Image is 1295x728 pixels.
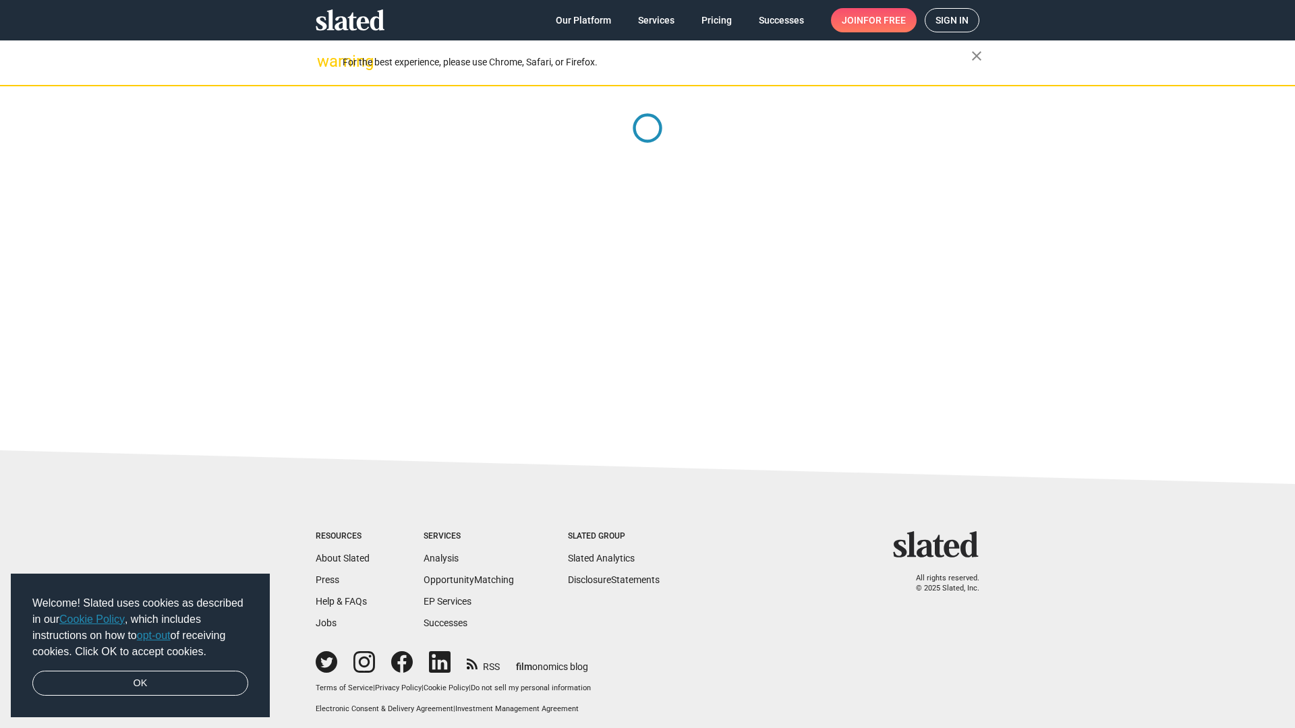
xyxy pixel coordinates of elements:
[455,704,579,713] a: Investment Management Agreement
[59,613,125,625] a: Cookie Policy
[317,53,333,69] mat-icon: warning
[375,684,422,692] a: Privacy Policy
[842,8,906,32] span: Join
[467,653,500,673] a: RSS
[316,596,367,607] a: Help & FAQs
[471,684,591,694] button: Do not sell my personal information
[863,8,906,32] span: for free
[568,531,660,542] div: Slated Group
[936,9,969,32] span: Sign in
[627,8,685,32] a: Services
[516,650,588,673] a: filmonomics blog
[316,531,370,542] div: Resources
[424,531,514,542] div: Services
[568,574,660,585] a: DisclosureStatements
[759,8,804,32] span: Successes
[701,8,732,32] span: Pricing
[343,53,971,71] div: For the best experience, please use Chrome, Safari, or Firefox.
[32,671,248,696] a: dismiss cookie message
[424,553,459,564] a: Analysis
[11,574,270,718] div: cookieconsent
[424,596,471,607] a: EP Services
[424,574,514,585] a: OpportunityMatching
[469,684,471,692] span: |
[316,553,370,564] a: About Slated
[32,595,248,660] span: Welcome! Slated uses cookies as described in our , which includes instructions on how to of recei...
[453,704,455,713] span: |
[638,8,674,32] span: Services
[316,704,453,713] a: Electronic Consent & Delivery Agreement
[545,8,622,32] a: Our Platform
[424,684,469,692] a: Cookie Policy
[316,617,337,628] a: Jobs
[748,8,815,32] a: Successes
[422,684,424,692] span: |
[424,617,467,628] a: Successes
[969,48,985,64] mat-icon: close
[902,574,979,593] p: All rights reserved. © 2025 Slated, Inc.
[316,684,373,692] a: Terms of Service
[373,684,375,692] span: |
[568,553,635,564] a: Slated Analytics
[831,8,917,32] a: Joinfor free
[925,8,979,32] a: Sign in
[556,8,611,32] span: Our Platform
[316,574,339,585] a: Press
[516,661,532,672] span: film
[691,8,743,32] a: Pricing
[137,630,171,641] a: opt-out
